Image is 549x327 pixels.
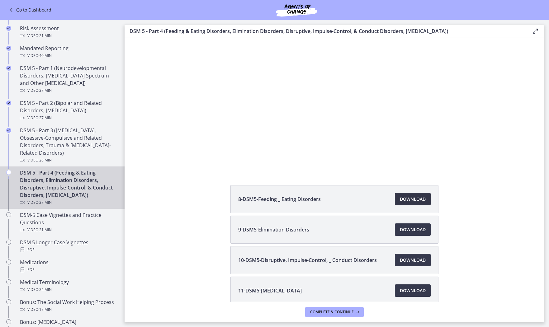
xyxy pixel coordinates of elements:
span: Download [400,195,426,203]
div: Bonus: The Social Work Helping Process [20,298,117,313]
div: Video [20,32,117,40]
div: Medical Terminology [20,278,117,293]
div: Video [20,199,117,206]
div: Video [20,306,117,313]
div: DSM 5 - Part 3 ([MEDICAL_DATA], Obsessive-Compulsive and Related Disorders, Trauma & [MEDICAL_DAT... [20,127,117,164]
span: Complete & continue [310,310,354,315]
a: Download [395,193,431,205]
div: Mandated Reporting [20,44,117,59]
span: · 17 min [38,306,52,313]
i: Completed [6,128,11,133]
button: Complete & continue [305,307,364,317]
span: · 21 min [38,32,52,40]
div: Medications [20,259,117,273]
a: Download [395,254,431,266]
div: DSM-5 Case Vignettes and Practice Questions [20,211,117,234]
div: DSM 5 - Part 4 (Feeding & Eating Disorders, Elimination Disorders, Disruptive, Impulse-Control, &... [20,169,117,206]
div: DSM 5 - Part 1 (Neurodevelopmental Disorders, [MEDICAL_DATA] Spectrum and Other [MEDICAL_DATA]) [20,64,117,94]
span: 10-DSM5-Disruptive, Impulse-Control, _ Conduct Disorders [238,256,377,264]
span: · 27 min [38,87,52,94]
img: Agents of Change Social Work Test Prep [259,2,334,17]
div: Video [20,226,117,234]
span: · 27 min [38,114,52,122]
i: Completed [6,100,11,105]
div: PDF [20,266,117,273]
div: PDF [20,246,117,254]
a: Go to Dashboard [7,6,51,14]
span: Download [400,226,426,233]
span: 9-DSM5-Elimination Disorders [238,226,309,233]
a: Download [395,284,431,297]
div: Risk Assessment [20,25,117,40]
span: · 21 min [38,226,52,234]
div: Video [20,87,117,94]
span: · 28 min [38,156,52,164]
div: DSM 5 - Part 2 (Bipolar and Related Disorders, [MEDICAL_DATA]) [20,99,117,122]
a: Download [395,223,431,236]
span: 11-DSM5-[MEDICAL_DATA] [238,287,302,294]
span: · 24 min [38,286,52,293]
span: · 27 min [38,199,52,206]
span: · 40 min [38,52,52,59]
div: Video [20,286,117,293]
i: Completed [6,26,11,31]
div: Video [20,156,117,164]
h3: DSM 5 - Part 4 (Feeding & Eating Disorders, Elimination Disorders, Disruptive, Impulse-Control, &... [130,27,522,35]
i: Completed [6,66,11,71]
div: Video [20,114,117,122]
span: Download [400,256,426,264]
div: Video [20,52,117,59]
span: Download [400,287,426,294]
i: Completed [6,46,11,51]
div: DSM 5 Longer Case Vignettes [20,239,117,254]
